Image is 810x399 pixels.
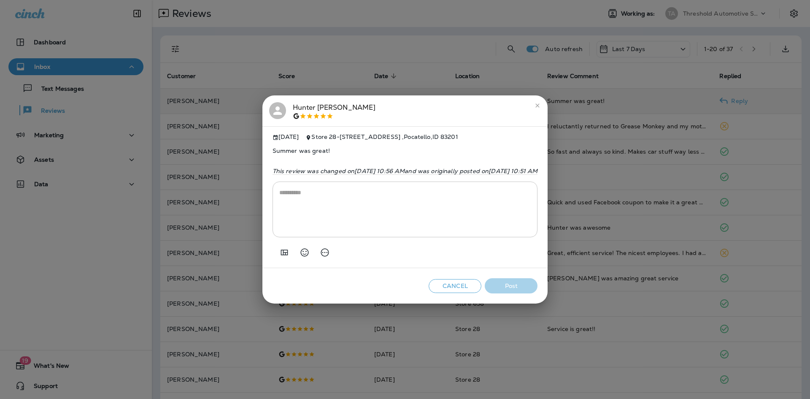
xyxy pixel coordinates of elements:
button: Select an emoji [296,244,313,261]
p: This review was changed on [DATE] 10:56 AM [273,168,538,174]
button: Generate AI response [316,244,333,261]
button: Cancel [429,279,481,293]
span: Summer was great! [273,141,538,161]
span: [DATE] [273,133,299,141]
button: Add in a premade template [276,244,293,261]
span: and was originally posted on [DATE] 10:51 AM [405,167,537,175]
span: Store 28 - [STREET_ADDRESS] , Pocatello , ID 83201 [311,133,458,141]
button: close [531,99,544,112]
div: Hunter [PERSON_NAME] [293,102,376,120]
